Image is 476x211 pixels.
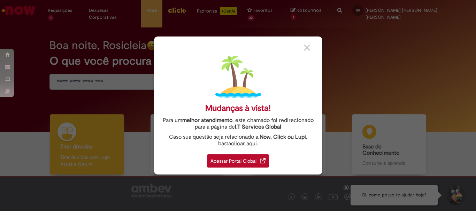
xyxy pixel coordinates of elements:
[231,136,257,147] a: clicar aqui
[182,117,232,124] strong: melhor atendimento
[235,120,281,130] a: I.T Services Global
[159,117,317,130] div: Para um , este chamado foi redirecionado para a página de
[207,151,269,168] a: Acessar Portal Global
[159,134,317,147] div: Caso sua questão seja relacionado a , basta .
[207,154,269,168] div: Acessar Portal Global
[304,44,310,51] img: close_button_grey.png
[258,133,306,140] strong: .Now, Click ou Lupi
[205,103,271,113] div: Mudanças à vista!
[260,158,266,163] img: redirect_link.png
[215,54,261,100] img: island.png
